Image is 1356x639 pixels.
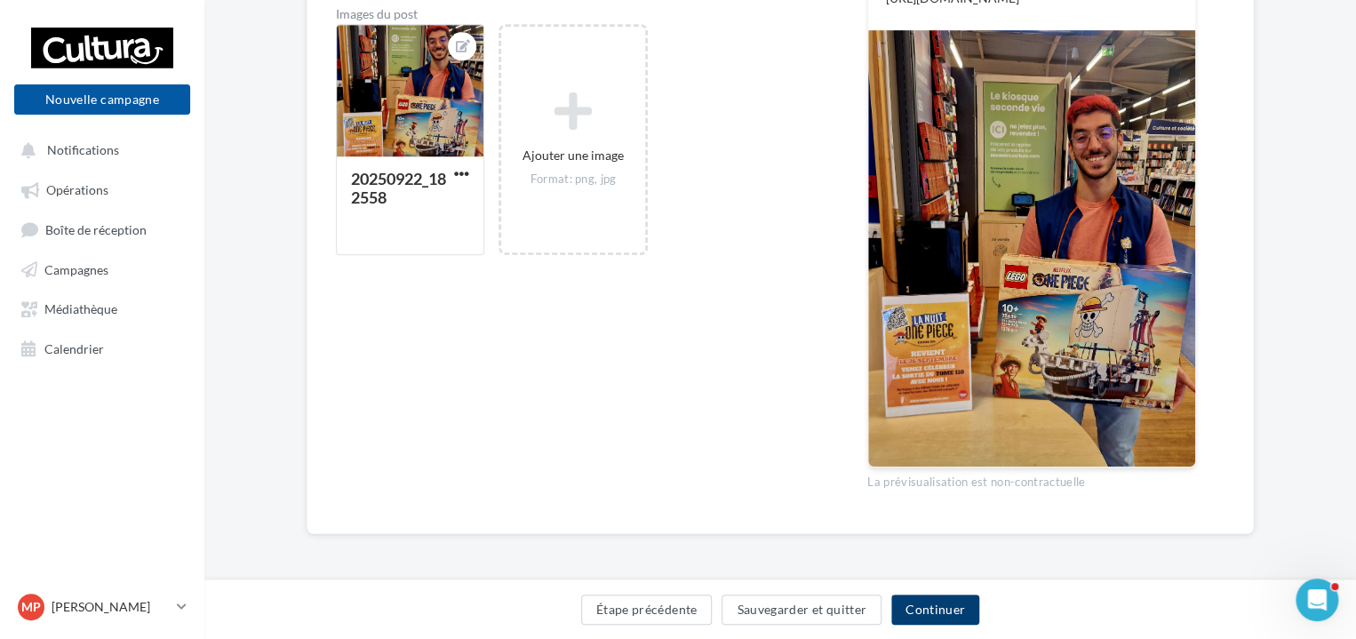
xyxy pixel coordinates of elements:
a: Calendrier [11,331,194,363]
button: Notifications [11,133,187,165]
a: Boîte de réception [11,212,194,245]
a: MP [PERSON_NAME] [14,590,190,624]
span: Notifications [47,142,119,157]
iframe: Intercom live chat [1296,579,1338,621]
span: Campagnes [44,261,108,276]
p: [PERSON_NAME] [52,598,170,616]
a: Médiathèque [11,292,194,323]
span: Médiathèque [44,301,117,316]
div: Images du post [336,8,810,20]
button: Sauvegarder et quitter [722,595,881,625]
span: MP [21,598,41,616]
button: Nouvelle campagne [14,84,190,115]
span: Boîte de réception [45,221,147,236]
div: 20250922_182558 [351,169,446,207]
div: La prévisualisation est non-contractuelle [867,467,1196,491]
a: Campagnes [11,252,194,284]
button: Continuer [891,595,979,625]
button: Étape précédente [581,595,713,625]
span: Calendrier [44,340,104,355]
span: Opérations [46,182,108,197]
a: Opérations [11,172,194,204]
